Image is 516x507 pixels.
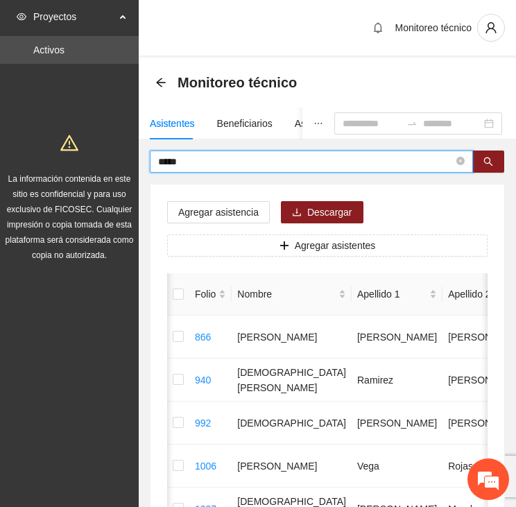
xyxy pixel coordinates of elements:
[232,445,352,488] td: [PERSON_NAME]
[232,273,352,316] th: Nombre
[195,332,211,343] a: 866
[232,359,352,402] td: [DEMOGRAPHIC_DATA][PERSON_NAME]
[217,116,273,131] div: Beneficiarios
[357,286,427,302] span: Apellido 1
[6,174,134,260] span: La información contenida en este sitio es confidencial y para uso exclusivo de FICOSEC. Cualquier...
[232,402,352,445] td: [DEMOGRAPHIC_DATA]
[307,205,352,220] span: Descargar
[178,205,259,220] span: Agregar asistencia
[352,316,442,359] td: [PERSON_NAME]
[155,77,166,89] div: Back
[178,71,297,94] span: Monitoreo técnico
[195,418,211,429] a: 992
[33,44,64,55] a: Activos
[367,17,389,39] button: bell
[195,461,216,472] a: 1006
[167,201,270,223] button: Agregar asistencia
[60,134,78,152] span: warning
[352,402,442,445] td: [PERSON_NAME]
[17,12,26,22] span: eye
[167,234,488,257] button: plusAgregar asistentes
[483,157,493,168] span: search
[472,151,504,173] button: search
[352,445,442,488] td: Vega
[281,201,363,223] button: downloadDescargar
[456,155,465,169] span: close-circle
[352,273,442,316] th: Apellido 1
[395,22,472,33] span: Monitoreo técnico
[189,273,232,316] th: Folio
[302,108,334,139] button: ellipsis
[295,116,344,131] div: Asistencias
[150,116,195,131] div: Asistentes
[279,241,289,252] span: plus
[478,22,504,34] span: user
[295,238,376,253] span: Agregar asistentes
[232,316,352,359] td: [PERSON_NAME]
[406,118,418,129] span: to
[33,3,115,31] span: Proyectos
[406,118,418,129] span: swap-right
[155,77,166,88] span: arrow-left
[477,14,505,42] button: user
[313,119,323,128] span: ellipsis
[292,207,302,218] span: download
[352,359,442,402] td: Ramirez
[237,286,336,302] span: Nombre
[195,286,216,302] span: Folio
[195,375,211,386] a: 940
[368,22,388,33] span: bell
[456,157,465,165] span: close-circle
